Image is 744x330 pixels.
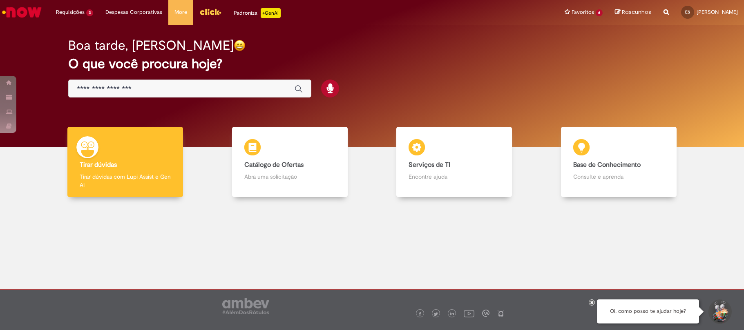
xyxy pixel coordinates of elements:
[244,161,304,169] b: Catálogo de Ofertas
[536,127,701,197] a: Base de Conhecimento Consulte e aprenda
[372,127,537,197] a: Serviços de TI Encontre ajuda
[234,8,281,18] div: Padroniza
[68,38,234,53] h2: Boa tarde, [PERSON_NAME]
[409,161,450,169] b: Serviços de TI
[464,308,474,319] img: logo_footer_youtube.png
[497,310,505,317] img: logo_footer_naosei.png
[573,173,664,181] p: Consulte e aprenda
[597,299,699,323] div: Oi, como posso te ajudar hoje?
[86,9,93,16] span: 3
[80,173,171,189] p: Tirar dúvidas com Lupi Assist e Gen Ai
[685,9,690,15] span: ES
[697,9,738,16] span: [PERSON_NAME]
[43,127,208,197] a: Tirar dúvidas Tirar dúvidas com Lupi Assist e Gen Ai
[174,8,187,16] span: More
[105,8,162,16] span: Despesas Corporativas
[615,9,651,16] a: Rascunhos
[234,40,246,51] img: happy-face.png
[707,299,732,324] button: Iniciar Conversa de Suporte
[434,312,438,316] img: logo_footer_twitter.png
[573,161,641,169] b: Base de Conhecimento
[56,8,85,16] span: Requisições
[622,8,651,16] span: Rascunhos
[409,173,500,181] p: Encontre ajuda
[208,127,372,197] a: Catálogo de Ofertas Abra uma solicitação
[261,8,281,18] p: +GenAi
[222,298,269,314] img: logo_footer_ambev_rotulo_gray.png
[80,161,117,169] b: Tirar dúvidas
[1,4,43,20] img: ServiceNow
[596,9,603,16] span: 6
[68,57,676,71] h2: O que você procura hoje?
[418,312,422,316] img: logo_footer_facebook.png
[244,173,335,181] p: Abra uma solicitação
[450,312,454,317] img: logo_footer_linkedin.png
[572,8,594,16] span: Favoritos
[482,310,489,317] img: logo_footer_workplace.png
[199,6,221,18] img: click_logo_yellow_360x200.png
